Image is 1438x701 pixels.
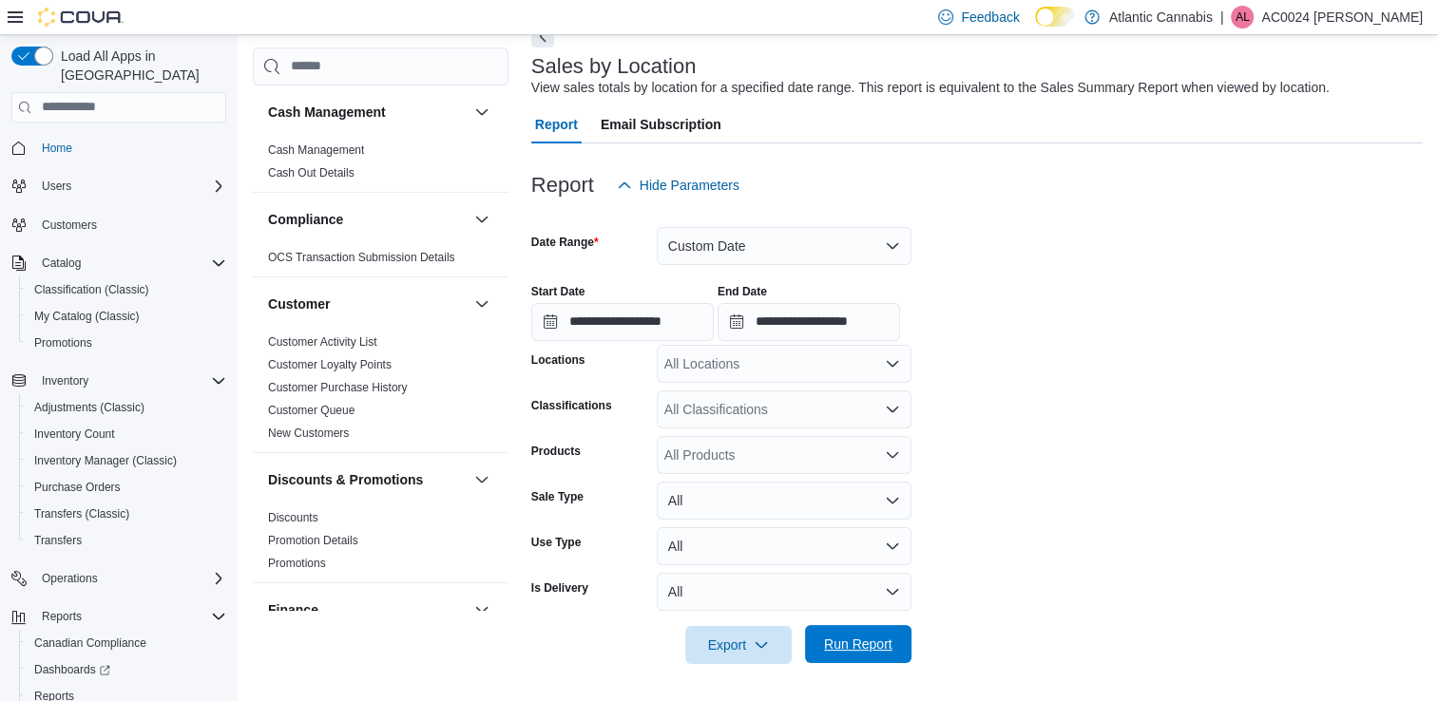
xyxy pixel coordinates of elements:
[19,276,234,303] button: Classification (Classic)
[34,335,92,350] span: Promotions
[34,252,88,275] button: Catalog
[4,565,234,592] button: Operations
[34,635,146,651] span: Canadian Compliance
[34,662,110,677] span: Dashboards
[27,476,128,499] a: Purchase Orders
[657,527,911,565] button: All
[34,213,226,237] span: Customers
[1261,6,1423,28] p: AC0024 [PERSON_NAME]
[19,421,234,447] button: Inventory Count
[268,251,455,264] a: OCS Transaction Submission Details
[268,210,467,229] button: Compliance
[1236,6,1250,28] span: AL
[19,303,234,330] button: My Catalog (Classic)
[824,635,892,654] span: Run Report
[268,470,467,489] button: Discounts & Promotions
[268,142,364,158] span: Cash Management
[268,557,326,570] a: Promotions
[531,580,588,596] label: Is Delivery
[268,381,408,394] a: Customer Purchase History
[253,246,508,276] div: Compliance
[27,476,226,499] span: Purchase Orders
[470,598,493,621] button: Finance
[531,303,714,341] input: Press the down key to open a popover containing a calendar.
[4,211,234,238] button: Customers
[4,603,234,630] button: Reports
[268,534,358,547] a: Promotion Details
[34,214,105,237] a: Customers
[27,423,226,445] span: Inventory Count
[19,447,234,474] button: Inventory Manager (Classic)
[34,426,115,442] span: Inventory Count
[19,656,234,683] a: Dashboards
[1035,7,1075,27] input: Dark Mode
[1035,27,1036,28] span: Dark Mode
[531,398,612,413] label: Classifications
[657,227,911,265] button: Custom Date
[34,605,89,628] button: Reports
[42,179,71,194] span: Users
[268,510,318,525] span: Discounts
[609,166,747,204] button: Hide Parameters
[19,501,234,527] button: Transfers (Classic)
[268,335,377,349] a: Customer Activity List
[531,284,585,299] label: Start Date
[34,567,226,590] span: Operations
[34,369,96,392] button: Inventory
[34,605,226,628] span: Reports
[531,352,585,368] label: Locations
[27,278,226,301] span: Classification (Classic)
[268,357,392,372] span: Customer Loyalty Points
[27,502,226,525] span: Transfers (Classic)
[885,447,900,463] button: Open list of options
[268,334,377,350] span: Customer Activity List
[42,218,97,233] span: Customers
[718,303,900,341] input: Press the down key to open a popover containing a calendar.
[268,533,358,548] span: Promotion Details
[805,625,911,663] button: Run Report
[535,105,578,143] span: Report
[268,600,318,619] h3: Finance
[531,235,599,250] label: Date Range
[34,136,226,160] span: Home
[268,250,455,265] span: OCS Transaction Submission Details
[27,658,118,681] a: Dashboards
[268,103,467,122] button: Cash Management
[42,256,81,271] span: Catalog
[4,368,234,394] button: Inventory
[27,332,100,354] a: Promotions
[27,396,152,419] a: Adjustments (Classic)
[268,143,364,157] a: Cash Management
[34,567,105,590] button: Operations
[1231,6,1254,28] div: AC0024 Lalonde Rosalie
[27,632,226,654] span: Canadian Compliance
[253,506,508,582] div: Discounts & Promotions
[27,529,89,552] a: Transfers
[34,175,226,198] span: Users
[1220,6,1224,28] p: |
[4,173,234,199] button: Users
[601,105,721,143] span: Email Subscription
[27,305,147,328] a: My Catalog (Classic)
[268,403,355,418] span: Customer Queue
[34,533,82,548] span: Transfers
[268,210,343,229] h3: Compliance
[470,468,493,491] button: Discounts & Promotions
[34,369,226,392] span: Inventory
[657,482,911,520] button: All
[34,252,226,275] span: Catalog
[19,474,234,501] button: Purchase Orders
[34,175,79,198] button: Users
[470,293,493,315] button: Customer
[885,356,900,371] button: Open list of options
[42,141,72,156] span: Home
[34,453,177,468] span: Inventory Manager (Classic)
[1109,6,1213,28] p: Atlantic Cannabis
[38,8,124,27] img: Cova
[34,282,149,297] span: Classification (Classic)
[268,404,355,417] a: Customer Queue
[268,511,318,524] a: Discounts
[268,165,355,180] span: Cash Out Details
[27,502,137,525] a: Transfers (Classic)
[268,294,467,313] button: Customer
